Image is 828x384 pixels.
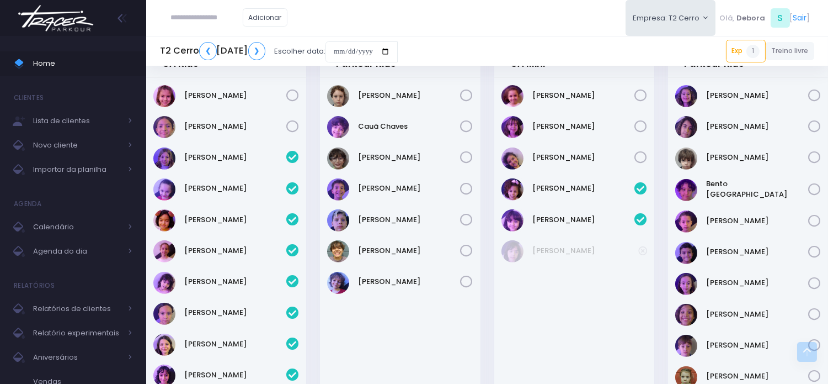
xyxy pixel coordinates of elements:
img: Maia Enohata [153,272,175,294]
a: [PERSON_NAME] [706,371,808,382]
a: [PERSON_NAME] [706,121,808,132]
a: [PERSON_NAME] [706,152,808,163]
a: Bento [GEOGRAPHIC_DATA] [706,178,808,200]
a: [PERSON_NAME] [184,276,286,287]
span: 1 [746,45,760,58]
a: Sair [793,12,807,24]
span: Relatório experimentais [33,326,121,340]
a: 18:30Parkour Kids [336,48,396,70]
h4: Clientes [14,87,44,109]
h4: Agenda [14,193,42,215]
img: Bárbara Duarte [153,116,175,138]
a: [PERSON_NAME] [184,307,286,318]
img: Athena Rosier [675,85,697,107]
div: Escolher data: [160,39,398,64]
a: [PERSON_NAME] [359,276,461,287]
a: Adicionar [243,8,288,27]
h5: T2 Cerro [DATE] [160,42,265,60]
a: Exp1 [726,40,766,62]
a: ❯ [248,42,266,60]
img: Sofia Grellet [153,334,175,356]
img: Luca Cerutti Tufano [675,335,697,357]
img: Joana Sierra Silami [675,273,697,295]
a: 18:31GA Mini [510,48,545,70]
img: Marcela Esteves Martins [153,303,175,325]
img: Bento Brasil Torres [675,179,697,201]
img: Tereza Sampaio [501,240,523,262]
img: Davi Fernandes Gadioli [327,148,349,170]
span: Debora [736,13,765,24]
a: [PERSON_NAME] [706,90,808,101]
img: Cauã Chaves Silva Lima [327,116,349,138]
a: [PERSON_NAME] [184,245,286,256]
a: ❮ [199,42,217,60]
img: Arthur Buranello Mechi [327,85,349,107]
img: Gael Guerrero [675,242,697,264]
span: Lista de clientes [33,114,121,128]
a: [PERSON_NAME] [532,90,634,101]
a: [PERSON_NAME] [532,183,634,194]
span: Olá, [720,13,735,24]
img: Maria Olívia Assunção de Matoa [501,148,523,170]
a: [PERSON_NAME] [184,370,286,381]
a: [PERSON_NAME] [532,245,638,256]
img: Julio Bolzani Rodrigues [327,240,349,262]
span: Relatórios de clientes [33,302,121,316]
img: Benjamim Skromov [675,116,697,138]
img: Clarice Abramovici [153,178,175,201]
img: Maya Leticia Chaves Silva Lima [501,209,523,232]
img: Betina Sierra Silami [675,211,697,233]
img: João Miguel Mourão Mariano [675,304,697,326]
a: [PERSON_NAME] [706,277,808,288]
a: [PERSON_NAME] [359,214,461,225]
a: [PERSON_NAME] [532,152,634,163]
div: [ ] [715,6,814,30]
a: Cauã Chaves [359,121,461,132]
a: [PERSON_NAME] [359,183,461,194]
a: [PERSON_NAME] [532,214,634,225]
a: 18:30GA Kids [162,48,198,70]
a: [PERSON_NAME] [706,215,808,227]
span: Aniversários [33,350,121,365]
span: Home [33,56,132,71]
span: S [771,8,790,28]
a: [PERSON_NAME] [184,90,286,101]
img: Gael Machado [327,178,349,201]
img: Clara Queiroz Skliutas [153,148,175,170]
img: Joaquim Beraldo Amorim [327,209,349,232]
a: [PERSON_NAME] [184,214,286,225]
img: Benjamin Ribeiro Floriano [675,148,697,170]
img: Ayla ladeira Pupo [153,85,175,107]
a: 19:30Parkour Kids [684,48,744,70]
a: [PERSON_NAME] [184,339,286,350]
img: Maria Clara Gallo [501,116,523,138]
a: [PERSON_NAME] [359,152,461,163]
h4: Relatórios [14,275,55,297]
a: Treino livre [766,42,815,60]
a: [PERSON_NAME] [359,245,461,256]
span: Calendário [33,220,121,234]
a: [PERSON_NAME] [184,121,286,132]
span: Agenda do dia [33,244,121,259]
span: Novo cliente [33,138,121,152]
img: Alice Iervolino Pinheiro Ferreira [501,85,523,107]
a: [PERSON_NAME] [706,309,808,320]
a: [PERSON_NAME] [184,183,286,194]
a: [PERSON_NAME] [532,121,634,132]
img: Raul Bolzani [327,272,349,294]
a: [PERSON_NAME] [706,246,808,257]
a: [PERSON_NAME] [706,340,808,351]
img: Julia Kallas Cohen [153,209,175,232]
span: Importar da planilha [33,162,121,177]
img: Manuela Marqui Medeiros Gomes [501,178,523,201]
img: Júlia Iervolino Pinheiro Ferreira [153,240,175,262]
a: [PERSON_NAME] [359,90,461,101]
a: [PERSON_NAME] [184,152,286,163]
